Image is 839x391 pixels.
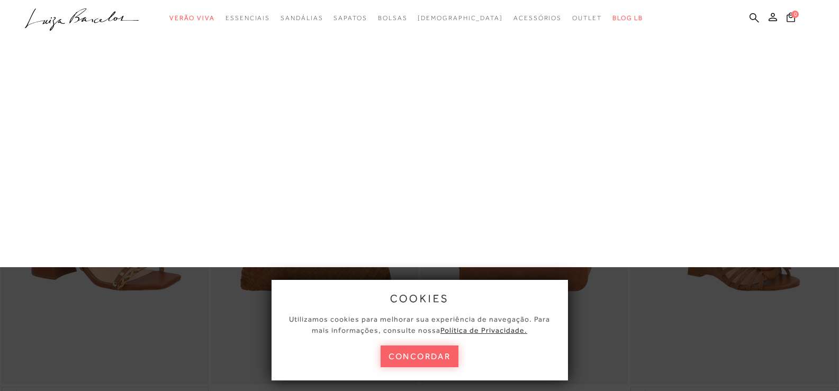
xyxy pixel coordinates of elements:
span: Sandálias [281,14,323,22]
span: [DEMOGRAPHIC_DATA] [418,14,503,22]
a: categoryNavScreenReaderText [378,8,408,28]
a: categoryNavScreenReaderText [225,8,270,28]
span: 0 [791,11,799,18]
span: Verão Viva [169,14,215,22]
a: noSubCategoriesText [418,8,503,28]
a: categoryNavScreenReaderText [333,8,367,28]
button: 0 [783,12,798,26]
button: concordar [381,345,459,367]
a: BLOG LB [612,8,643,28]
a: categoryNavScreenReaderText [281,8,323,28]
span: Essenciais [225,14,270,22]
span: Outlet [572,14,602,22]
a: categoryNavScreenReaderText [513,8,562,28]
a: categoryNavScreenReaderText [572,8,602,28]
span: Utilizamos cookies para melhorar sua experiência de navegação. Para mais informações, consulte nossa [289,315,550,334]
span: cookies [390,293,449,304]
a: Política de Privacidade. [440,326,527,334]
span: Sapatos [333,14,367,22]
span: BLOG LB [612,14,643,22]
a: categoryNavScreenReaderText [169,8,215,28]
span: Bolsas [378,14,408,22]
span: Acessórios [513,14,562,22]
